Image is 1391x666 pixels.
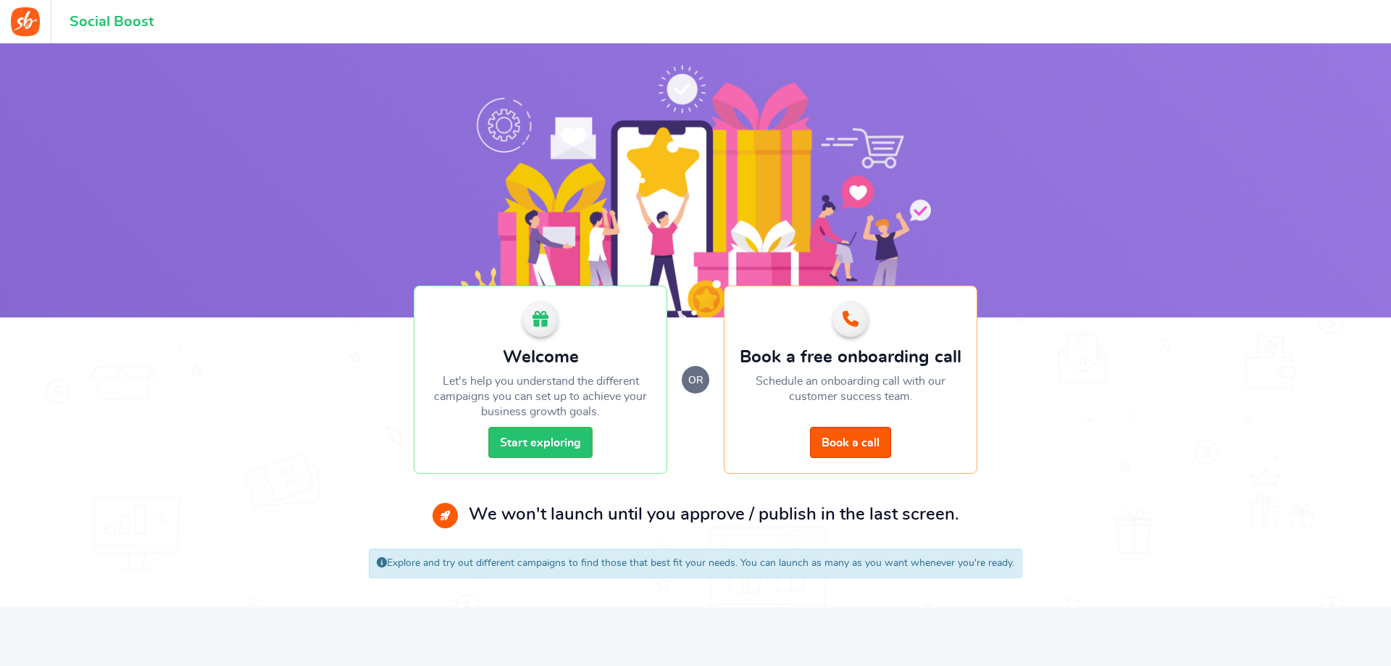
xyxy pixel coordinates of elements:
[756,375,945,402] span: Schedule an onboarding call with our customer success team.
[70,14,154,30] h1: Social Boost
[11,7,40,36] img: Social Boost
[469,503,959,528] p: We won't launch until you approve / publish in the last screen.
[460,65,931,317] img: Social Boost
[434,375,647,417] span: Let's help you understand the different campaigns you can set up to achieve your business growth ...
[810,427,891,458] a: Book a call
[488,427,593,458] a: Start exploring
[429,348,652,367] h2: Welcome
[369,549,1022,579] div: Explore and try out different campaigns to find those that best fit your needs. You can launch as...
[739,348,962,367] h2: Book a free onboarding call
[682,366,709,394] small: or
